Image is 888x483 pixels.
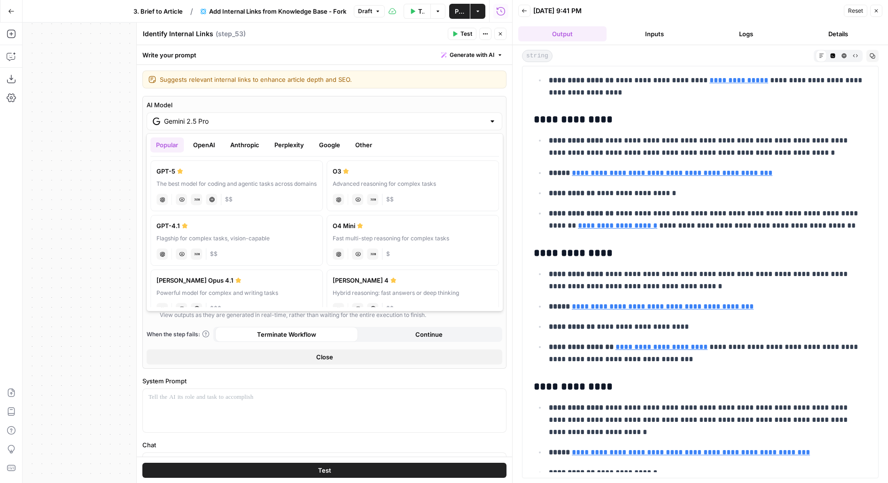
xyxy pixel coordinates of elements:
span: Close [316,352,333,362]
span: Add Internal Links from Knowledge Base - Fork [209,7,346,16]
span: Generate with AI [450,51,494,59]
span: 3. Brief to Article [133,7,183,16]
span: Publish [455,7,464,16]
label: AI Model [147,100,502,110]
div: Flagship for complex tasks, vision-capable [156,234,317,243]
button: Generate with AI [437,49,506,61]
button: OpenAI [187,137,221,152]
button: Test [142,463,506,478]
button: Output [518,26,607,41]
div: Powerful model for complex and writing tasks [156,289,317,297]
span: Test [460,30,472,38]
button: Test [448,28,476,40]
button: Other [350,137,378,152]
span: Cost tier [386,304,394,313]
button: Perplexity [269,137,310,152]
button: Inputs [610,26,699,41]
button: 3. Brief to Article [128,4,188,19]
div: O3 [333,166,493,176]
button: Logs [702,26,791,41]
div: GPT-5 [156,166,317,176]
button: Close [147,349,502,364]
button: Publish [449,4,470,19]
button: Google [313,137,346,152]
span: Test [318,466,331,475]
span: Cost tier [386,250,390,258]
label: System Prompt [142,376,506,386]
span: / [190,6,193,17]
div: Advanced reasoning for complex tasks [333,180,493,188]
div: O4 Mini [333,221,493,230]
div: The best model for coding and agentic tasks across domains [156,180,317,188]
div: [PERSON_NAME] 4 [333,276,493,285]
span: string [522,50,553,62]
button: Reset [844,5,867,17]
textarea: Identify Internal Links [143,29,213,39]
button: Add Internal Links from Knowledge Base - Fork [195,4,352,19]
span: Test Workflow [418,7,425,16]
span: Cost tier [210,250,218,258]
span: Reset [848,7,863,15]
input: Select a model [164,117,485,126]
textarea: Suggests relevant internal links to enhance article depth and SEO. [160,75,500,84]
span: Terminate Workflow [257,330,316,339]
span: Draft [358,7,372,16]
label: Chat [142,440,506,450]
button: Draft [354,5,385,17]
div: View outputs as they are generated in real-time, rather than waiting for the entire execution to ... [160,311,426,319]
div: Hybrid reasoning: fast answers or deep thinking [333,289,493,297]
span: ( step_53 ) [216,29,246,39]
div: [PERSON_NAME] Opus 4.1 [156,276,317,285]
button: Anthropic [225,137,265,152]
span: Cost tier [225,195,233,204]
div: Write your prompt [137,45,512,64]
span: Cost tier [386,195,394,204]
button: Continue [358,327,501,342]
span: Continue [415,330,443,339]
a: When the step fails: [147,330,210,339]
div: GPT-4.1 [156,221,317,230]
button: Test Workflow [404,4,431,19]
button: Details [794,26,882,41]
div: Fast multi-step reasoning for complex tasks [333,234,493,243]
button: Popular [150,137,184,152]
span: Cost tier [210,304,221,313]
